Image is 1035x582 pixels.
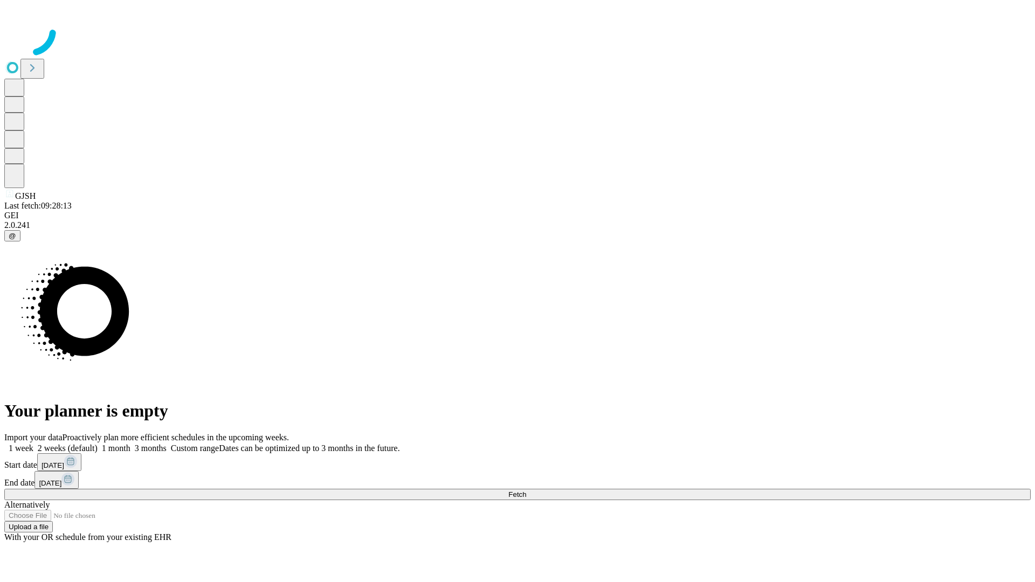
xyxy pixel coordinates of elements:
[37,453,81,471] button: [DATE]
[4,453,1031,471] div: Start date
[4,433,63,442] span: Import your data
[4,230,20,241] button: @
[38,444,98,453] span: 2 weeks (default)
[219,444,399,453] span: Dates can be optimized up to 3 months in the future.
[4,401,1031,421] h1: Your planner is empty
[15,191,36,200] span: GJSH
[4,220,1031,230] div: 2.0.241
[34,471,79,489] button: [DATE]
[508,490,526,498] span: Fetch
[4,201,72,210] span: Last fetch: 09:28:13
[135,444,167,453] span: 3 months
[4,211,1031,220] div: GEI
[4,500,50,509] span: Alternatively
[9,232,16,240] span: @
[39,479,61,487] span: [DATE]
[4,489,1031,500] button: Fetch
[4,471,1031,489] div: End date
[4,532,171,542] span: With your OR schedule from your existing EHR
[9,444,33,453] span: 1 week
[42,461,64,469] span: [DATE]
[4,521,53,532] button: Upload a file
[171,444,219,453] span: Custom range
[102,444,130,453] span: 1 month
[63,433,289,442] span: Proactively plan more efficient schedules in the upcoming weeks.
